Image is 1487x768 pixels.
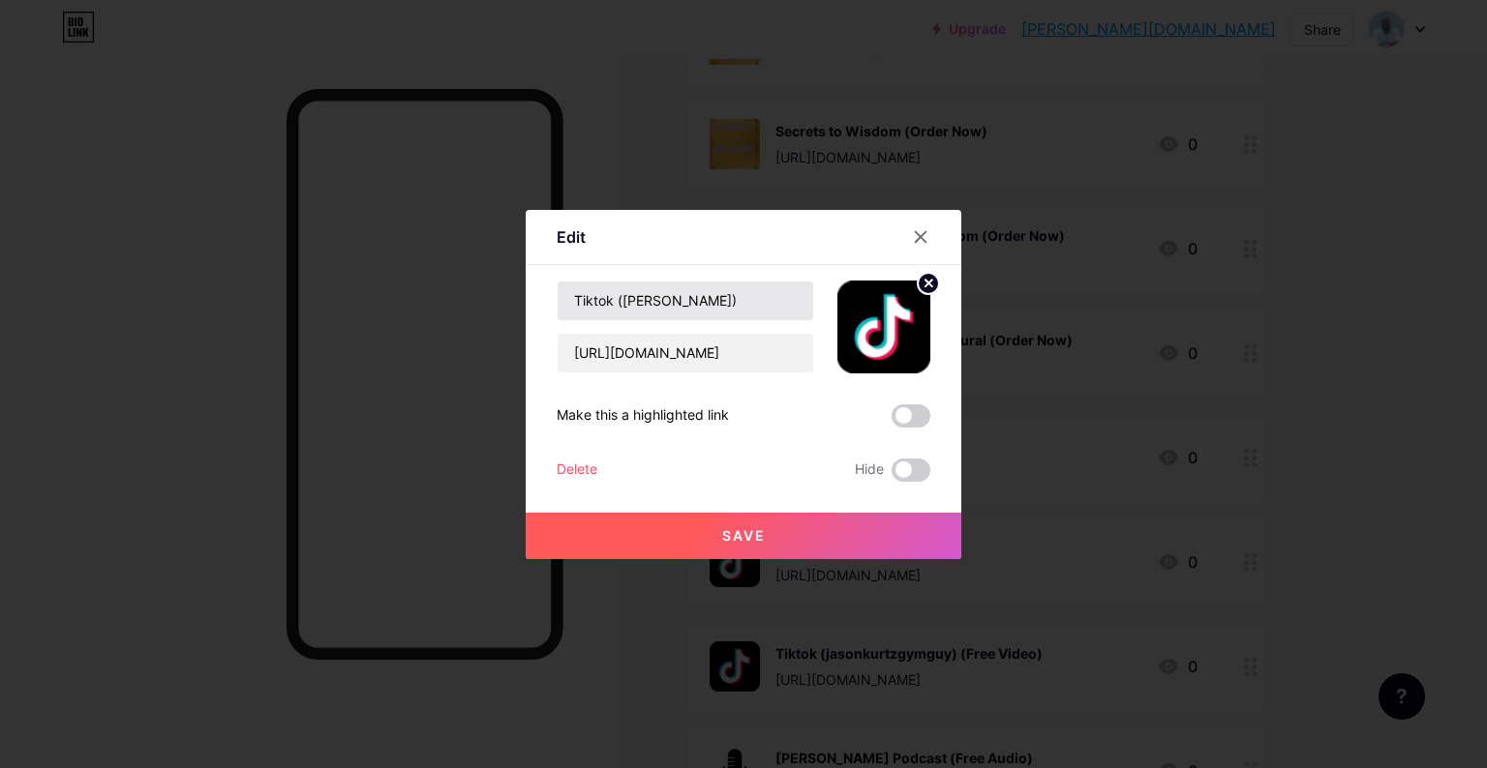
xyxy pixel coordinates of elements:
[558,281,813,320] input: Title
[722,527,766,544] span: Save
[837,281,930,373] img: link_thumbnail
[557,225,586,249] div: Edit
[557,404,729,428] div: Make this a highlighted link
[526,513,961,559] button: Save
[558,334,813,372] input: URL
[855,458,884,482] span: Hide
[557,458,597,482] div: Delete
